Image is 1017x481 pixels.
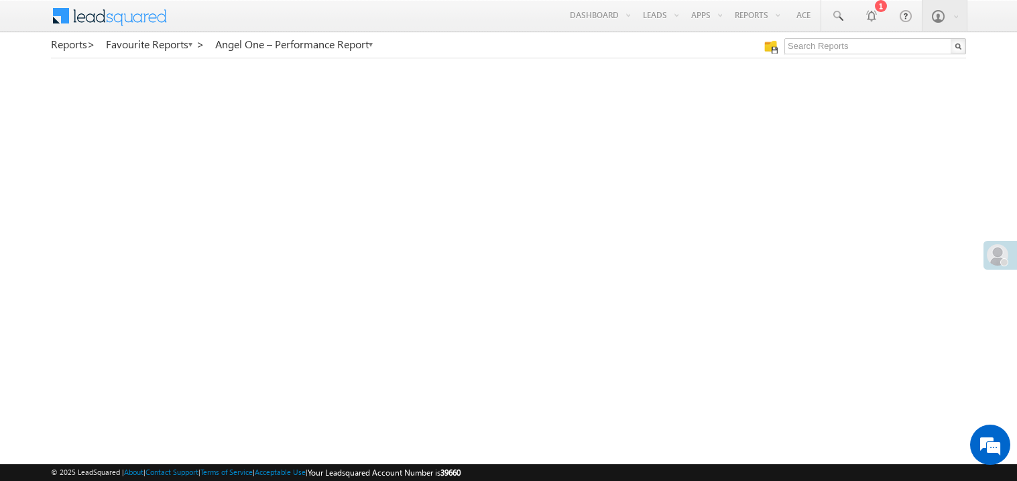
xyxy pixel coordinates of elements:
[51,38,95,50] a: Reports>
[200,468,253,476] a: Terms of Service
[87,36,95,52] span: >
[215,38,374,50] a: Angel One – Performance Report
[124,468,143,476] a: About
[106,38,204,50] a: Favourite Reports >
[308,468,461,478] span: Your Leadsquared Account Number is
[784,38,966,54] input: Search Reports
[255,468,306,476] a: Acceptable Use
[764,40,778,54] img: Manage all your saved reports!
[196,36,204,52] span: >
[145,468,198,476] a: Contact Support
[51,466,461,479] span: © 2025 LeadSquared | | | | |
[440,468,461,478] span: 39660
